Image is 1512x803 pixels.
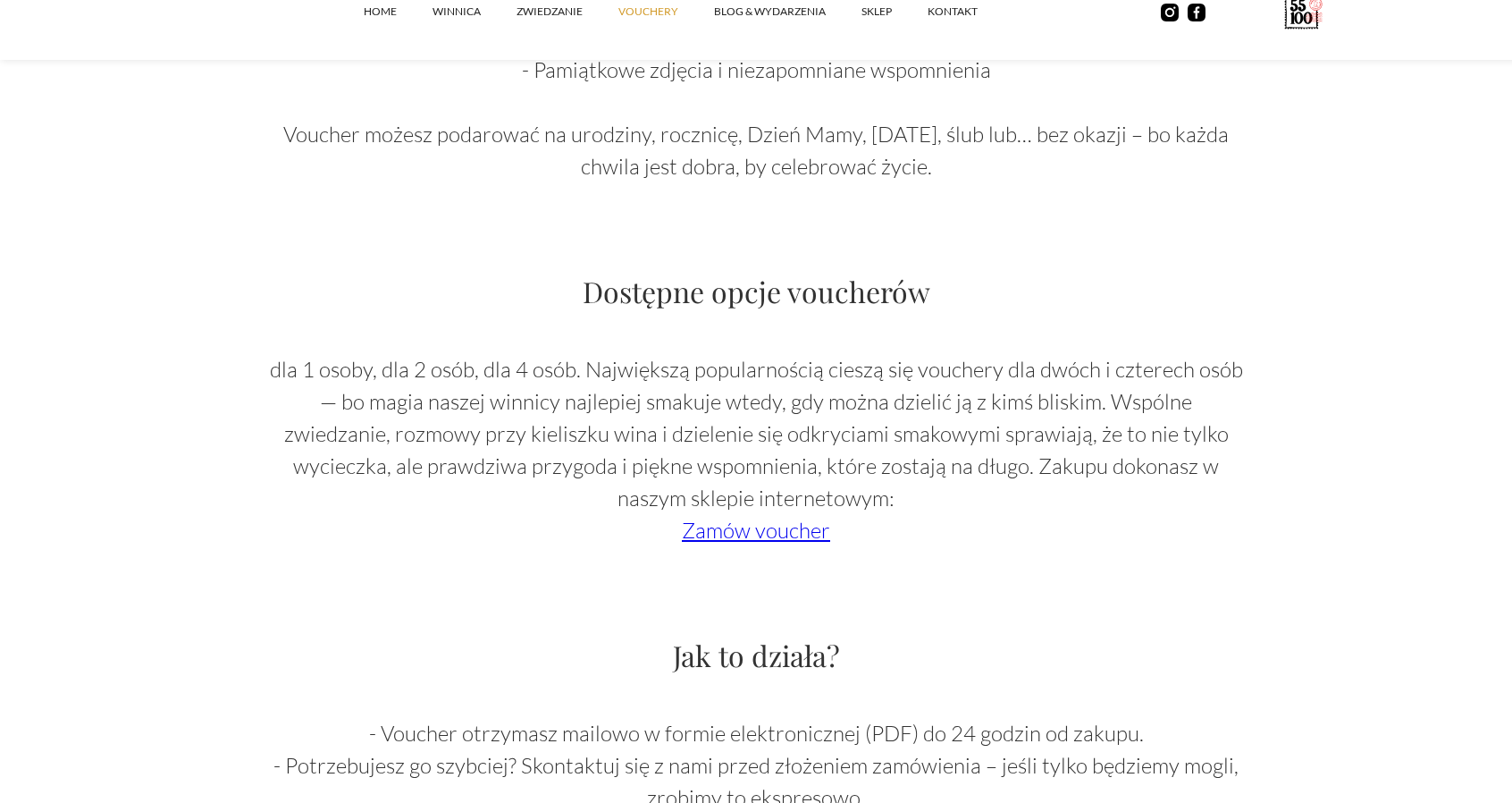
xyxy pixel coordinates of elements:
h3: Dostępne opcje voucherów [268,272,1244,310]
a: Zamów voucher [682,517,830,544]
h3: Jak to działa? [268,636,1244,674]
p: dla 1 osoby, dla 2 osób, dla 4 osób. Największą popularnością cieszą się vouchery dla dwóch i czt... [268,353,1244,546]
